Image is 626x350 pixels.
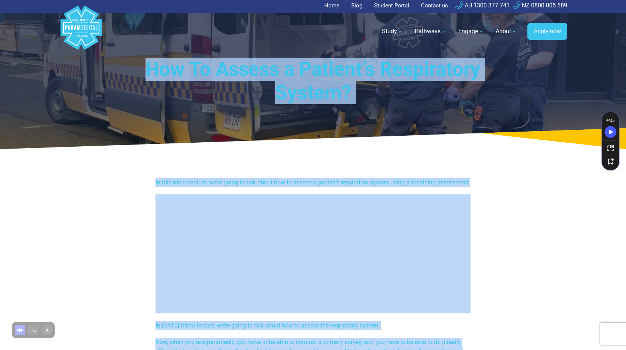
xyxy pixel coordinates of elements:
[123,58,504,105] h1: How To Assess a Patient’s Respiratory System?
[513,2,567,9] a: NZ 0800 005 689
[410,21,451,42] a: Pathways
[59,13,103,50] a: Australian Paramedical College
[155,178,471,187] p: In this micro-lecture, we’re going to talk about how to assess a patient’s respiratory system usi...
[454,21,488,42] a: Engage
[527,23,567,40] a: Apply now
[377,21,407,42] a: Study
[491,21,521,42] a: About
[455,2,510,9] a: AU 1300 377 741
[155,321,471,330] p: In [DATE] micro-lecture, we’re going to talk about how to assess the respiratory system.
